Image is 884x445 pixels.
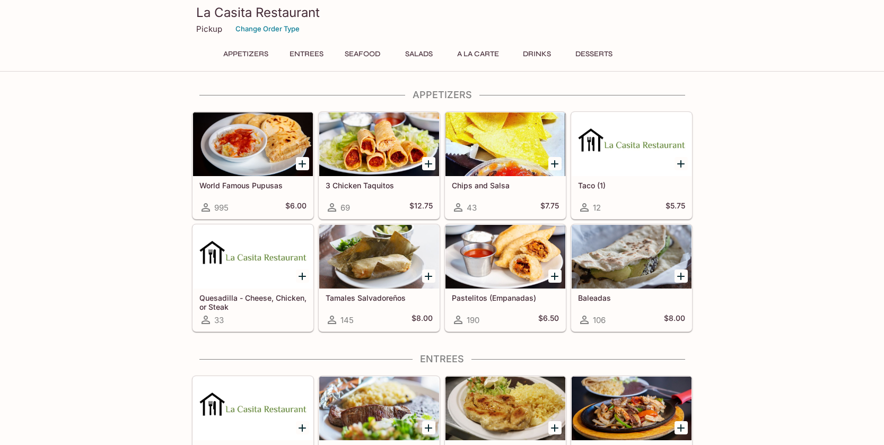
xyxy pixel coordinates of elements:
h5: $6.00 [285,201,307,214]
h5: Quesadilla - Cheese, Chicken, or Steak [199,293,307,311]
h5: Pastelitos (Empanadas) [452,293,559,302]
button: Change Order Type [231,21,304,37]
h5: $12.75 [409,201,433,214]
button: Add Taco Plate [296,421,309,434]
a: Quesadilla - Cheese, Chicken, or Steak33 [192,224,313,331]
div: Carne Asada (Grilled Steak) [319,377,439,440]
h5: 3 Chicken Taquitos [326,181,433,190]
h5: World Famous Pupusas [199,181,307,190]
a: 3 Chicken Taquitos69$12.75 [319,112,440,219]
h5: Tamales Salvadoreños [326,293,433,302]
button: Add Tamales Salvadoreños [422,269,435,283]
div: Pollo Asado (Grilled Chicken) [445,377,565,440]
a: Taco (1)12$5.75 [571,112,692,219]
button: Add Chips and Salsa [548,157,562,170]
div: Baleadas [572,225,692,289]
h4: Appetizers [192,89,693,101]
button: Entrees [283,47,330,62]
div: Fajitas (Vegan Available) [572,377,692,440]
h5: $6.50 [538,313,559,326]
a: Tamales Salvadoreños145$8.00 [319,224,440,331]
h4: Entrees [192,353,693,365]
button: Add Carne Asada (Grilled Steak) [422,421,435,434]
span: 43 [467,203,477,213]
h5: Taco (1) [578,181,685,190]
button: Add Pollo Asado (Grilled Chicken) [548,421,562,434]
button: A la Carte [451,47,505,62]
h5: $8.00 [664,313,685,326]
button: Drinks [513,47,561,62]
button: Add Taco (1) [675,157,688,170]
span: 995 [214,203,229,213]
button: Add World Famous Pupusas [296,157,309,170]
span: 190 [467,315,479,325]
div: Pastelitos (Empanadas) [445,225,565,289]
p: Pickup [196,24,222,34]
span: 69 [340,203,350,213]
button: Salads [395,47,443,62]
a: Pastelitos (Empanadas)190$6.50 [445,224,566,331]
button: Add 3 Chicken Taquitos [422,157,435,170]
span: 145 [340,315,354,325]
span: 106 [593,315,606,325]
div: Quesadilla - Cheese, Chicken, or Steak [193,225,313,289]
button: Seafood [339,47,387,62]
button: Add Pastelitos (Empanadas) [548,269,562,283]
button: Add Quesadilla - Cheese, Chicken, or Steak [296,269,309,283]
div: Chips and Salsa [445,112,565,176]
h5: $8.00 [412,313,433,326]
h5: Chips and Salsa [452,181,559,190]
div: Tamales Salvadoreños [319,225,439,289]
span: 33 [214,315,224,325]
h5: $7.75 [540,201,559,214]
span: 12 [593,203,601,213]
div: 3 Chicken Taquitos [319,112,439,176]
a: Chips and Salsa43$7.75 [445,112,566,219]
div: Taco Plate [193,377,313,440]
button: Add Baleadas [675,269,688,283]
div: Taco (1) [572,112,692,176]
h5: Baleadas [578,293,685,302]
h3: La Casita Restaurant [196,4,688,21]
h5: $5.75 [666,201,685,214]
button: Appetizers [217,47,274,62]
a: Baleadas106$8.00 [571,224,692,331]
a: World Famous Pupusas995$6.00 [192,112,313,219]
button: Add Fajitas (Vegan Available) [675,421,688,434]
div: World Famous Pupusas [193,112,313,176]
button: Desserts [570,47,618,62]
